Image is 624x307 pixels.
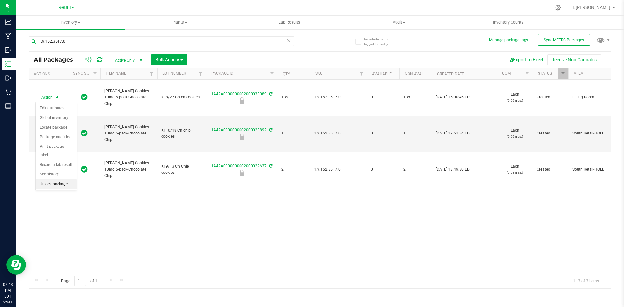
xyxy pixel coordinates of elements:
span: South Retail-HOLD [572,166,613,173]
span: In Sync [81,165,88,174]
span: 1 [403,130,428,136]
li: Locate package [36,123,77,133]
li: See history [36,170,77,179]
span: Inventory Counts [484,19,532,25]
button: Sync METRC Packages [538,34,590,46]
inline-svg: Inbound [5,47,11,53]
p: (0.05 g ea.) [501,97,529,104]
a: 1A42A0300000002000023892 [211,128,266,132]
div: Manage settings [554,5,562,11]
span: [PERSON_NAME]-Cookies 10mg 5-pack-Chocolate Chip [104,160,153,179]
span: Created [537,130,565,136]
a: Sync Status [73,71,98,76]
span: [PERSON_NAME]-Cookies 10mg 5-pack-Chocolate Chip [104,124,153,143]
span: Include items not tagged for facility [364,37,396,46]
inline-svg: Analytics [5,19,11,25]
span: KI 9/13 Ch Chip cookies [161,163,202,176]
li: Record a lab result [36,160,77,170]
span: Created [537,166,565,173]
a: Plants [125,16,235,29]
p: 09/21 [3,299,13,304]
a: Lot Number [162,71,186,76]
input: Search Package ID, Item Name, SKU, Lot or Part Number... [29,36,294,46]
span: KI 10/18 Ch chip cookies [161,127,202,140]
a: Filter [90,68,100,79]
span: 1.9.152.3517.0 [314,166,363,173]
span: Lab Results [270,19,309,25]
a: Filter [147,68,157,79]
inline-svg: Reports [5,103,11,109]
span: 2 [281,166,306,173]
span: [DATE] 13:49:30 EDT [436,166,472,173]
a: 1A42A0300000002000022637 [211,164,266,168]
span: 139 [403,94,428,100]
span: 139 [281,94,306,100]
button: Export to Excel [504,54,547,65]
span: All Packages [34,56,80,63]
inline-svg: Outbound [5,75,11,81]
span: Bulk Actions [155,57,183,62]
span: 0 [371,94,396,100]
button: Bulk Actions [151,54,187,65]
li: Print package label [36,142,77,160]
li: Edit attributes [36,103,77,113]
span: Filling Room [572,94,613,100]
a: Filter [195,68,206,79]
span: In Sync [81,129,88,138]
span: [DATE] 15:00:46 EDT [436,94,472,100]
span: Hi, [PERSON_NAME]! [569,5,612,10]
span: Sync METRC Packages [544,38,584,42]
a: UOM [502,71,511,76]
a: Audit [344,16,454,29]
a: Filter [267,68,278,79]
li: Unlock package [36,179,77,189]
span: Inventory [16,19,125,25]
span: Audit [344,19,453,25]
a: Filter [522,68,533,79]
span: Sync from Compliance System [268,92,272,96]
span: 0 [371,166,396,173]
p: 07:43 PM EDT [3,282,13,299]
a: 1A42A0300000002000033089 [211,92,266,96]
span: Action [35,93,53,102]
iframe: Resource center [6,255,26,275]
a: Item Name [106,71,126,76]
span: Ki 8/27 Ch ch cookies [161,94,202,100]
a: Inventory Counts [454,16,563,29]
p: (0.05 g ea.) [501,170,529,176]
a: Lab Results [235,16,344,29]
a: Available [372,72,392,76]
a: Package ID [211,71,233,76]
inline-svg: Manufacturing [5,33,11,39]
a: Non-Available [405,72,434,76]
span: 1 - 3 of 3 items [568,276,604,286]
div: Hold for Investigation [205,134,279,140]
span: Plants [125,19,234,25]
div: Newly Received [205,97,279,104]
a: Area [574,71,583,76]
a: SKU [315,71,323,76]
span: [PERSON_NAME]-Cookies 10mg 5-pack-Chocolate Chip [104,88,153,107]
div: Actions [34,72,65,76]
span: select [53,93,61,102]
span: Page of 1 [56,276,102,286]
span: Sync from Compliance System [268,128,272,132]
span: Clear [286,36,291,45]
a: Created Date [437,72,464,76]
div: Hold for Investigation [205,170,279,176]
span: Retail [58,5,71,10]
span: 2 [403,166,428,173]
span: Created [537,94,565,100]
span: 1.9.152.3517.0 [314,130,363,136]
input: 1 [74,276,86,286]
a: Filter [356,68,367,79]
span: 1.9.152.3517.0 [314,94,363,100]
button: Manage package tags [489,37,528,43]
span: In Sync [81,93,88,102]
button: Receive Non-Cannabis [547,54,601,65]
a: Filter [558,68,568,79]
a: Status [538,71,552,76]
li: Global inventory [36,113,77,123]
inline-svg: Retail [5,89,11,95]
inline-svg: Inventory [5,61,11,67]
